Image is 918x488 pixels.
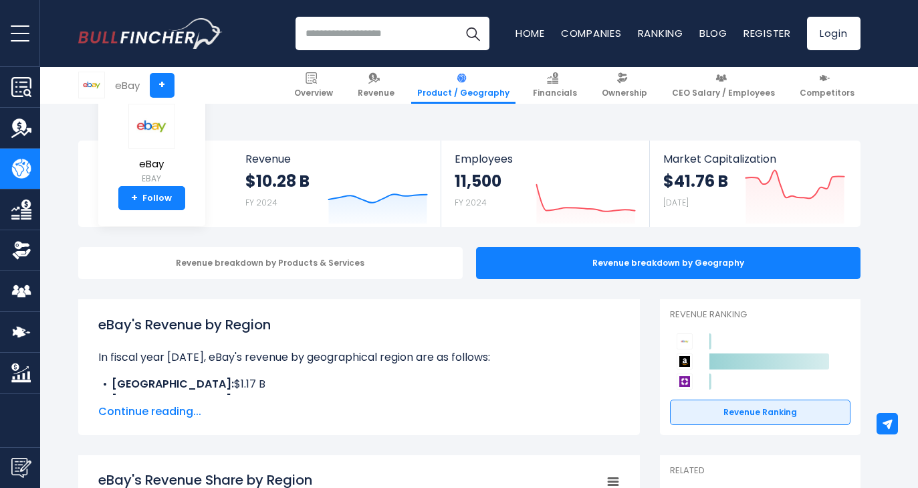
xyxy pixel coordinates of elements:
[79,72,104,98] img: EBAY logo
[128,104,175,149] img: EBAY logo
[666,67,781,104] a: CEO Salary / Employees
[807,17,860,50] a: Login
[800,88,854,98] span: Competitors
[98,376,620,392] li: $1.17 B
[794,67,860,104] a: Competitors
[245,153,428,165] span: Revenue
[455,153,636,165] span: Employees
[232,141,441,227] a: Revenue $10.28 B FY 2024
[638,26,683,40] a: Ranking
[533,88,577,98] span: Financials
[663,197,689,208] small: [DATE]
[663,153,845,165] span: Market Capitalization
[150,73,175,98] a: +
[128,103,176,187] a: eBay EBAY
[670,400,850,425] a: Revenue Ranking
[596,67,653,104] a: Ownership
[128,173,175,185] small: EBAY
[527,67,583,104] a: Financials
[670,309,850,321] p: Revenue Ranking
[411,67,515,104] a: Product / Geography
[98,349,620,365] p: In fiscal year [DATE], eBay's revenue by geographical region are as follows:
[677,353,693,370] img: Amazon.com competitors logo
[245,171,310,191] strong: $10.28 B
[128,159,175,170] span: eBay
[112,392,234,408] b: [GEOGRAPHIC_DATA]:
[455,171,501,191] strong: 11,500
[118,186,185,210] a: +Follow
[677,333,693,349] img: eBay competitors logo
[245,197,277,208] small: FY 2024
[476,247,860,279] div: Revenue breakdown by Geography
[112,376,234,392] b: [GEOGRAPHIC_DATA]:
[441,141,649,227] a: Employees 11,500 FY 2024
[78,247,463,279] div: Revenue breakdown by Products & Services
[98,315,620,335] h1: eBay's Revenue by Region
[98,404,620,420] span: Continue reading...
[670,465,850,477] p: Related
[11,240,31,260] img: Ownership
[515,26,545,40] a: Home
[294,88,333,98] span: Overview
[672,88,775,98] span: CEO Salary / Employees
[131,192,138,204] strong: +
[602,88,647,98] span: Ownership
[650,141,858,227] a: Market Capitalization $41.76 B [DATE]
[352,67,400,104] a: Revenue
[743,26,791,40] a: Register
[456,17,489,50] button: Search
[455,197,487,208] small: FY 2024
[98,392,620,408] li: $972.00 M
[78,18,223,49] img: Bullfincher logo
[699,26,727,40] a: Blog
[78,18,222,49] a: Go to homepage
[561,26,622,40] a: Companies
[358,88,394,98] span: Revenue
[677,374,693,390] img: Wayfair competitors logo
[288,67,339,104] a: Overview
[115,78,140,93] div: eBay
[417,88,509,98] span: Product / Geography
[663,171,728,191] strong: $41.76 B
